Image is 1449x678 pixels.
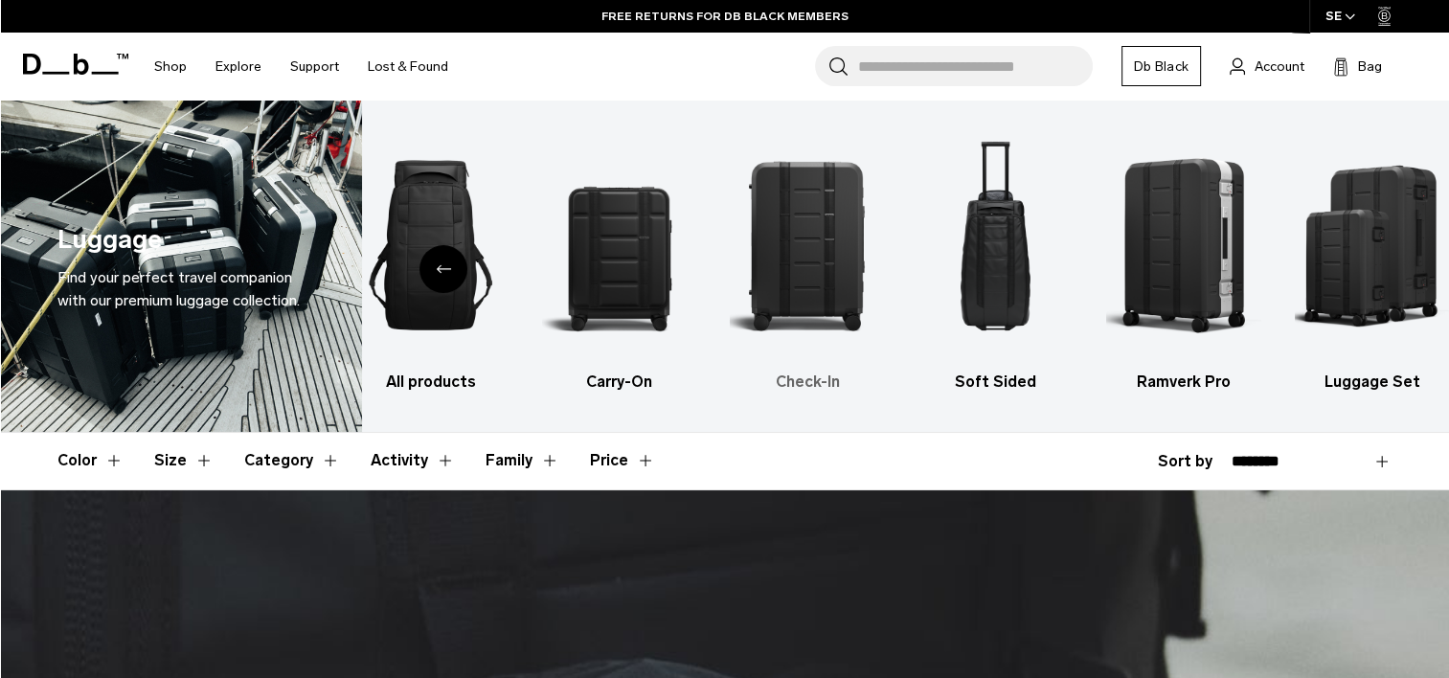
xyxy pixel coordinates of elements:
[542,371,697,394] h3: Carry-On
[154,433,214,488] button: Toggle Filter
[730,129,885,361] img: Db
[486,433,559,488] button: Toggle Filter
[1230,55,1304,78] a: Account
[353,371,509,394] h3: All products
[371,433,455,488] button: Toggle Filter
[730,129,885,394] li: 3 / 6
[918,129,1074,361] img: Db
[57,220,162,260] h1: Luggage
[244,433,340,488] button: Toggle Filter
[542,129,697,394] li: 2 / 6
[1106,129,1261,394] li: 5 / 6
[730,129,885,394] a: Db Check-In
[1106,371,1261,394] h3: Ramverk Pro
[57,433,124,488] button: Toggle Filter
[918,371,1074,394] h3: Soft Sided
[419,245,467,293] div: Previous slide
[1106,129,1261,361] img: Db
[368,33,448,101] a: Lost & Found
[590,433,655,488] button: Toggle Price
[542,129,697,394] a: Db Carry-On
[290,33,339,101] a: Support
[1121,46,1201,86] a: Db Black
[1358,56,1382,77] span: Bag
[542,129,697,361] img: Db
[215,33,261,101] a: Explore
[601,8,849,25] a: FREE RETURNS FOR DB BLACK MEMBERS
[918,129,1074,394] li: 4 / 6
[1255,56,1304,77] span: Account
[918,129,1074,394] a: Db Soft Sided
[353,129,509,361] img: Db
[57,268,300,309] span: Find your perfect travel companion with our premium luggage collection.
[1333,55,1382,78] button: Bag
[140,33,463,101] nav: Main Navigation
[154,33,187,101] a: Shop
[353,129,509,394] li: 1 / 6
[1106,129,1261,394] a: Db Ramverk Pro
[353,129,509,394] a: Db All products
[730,371,885,394] h3: Check-In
